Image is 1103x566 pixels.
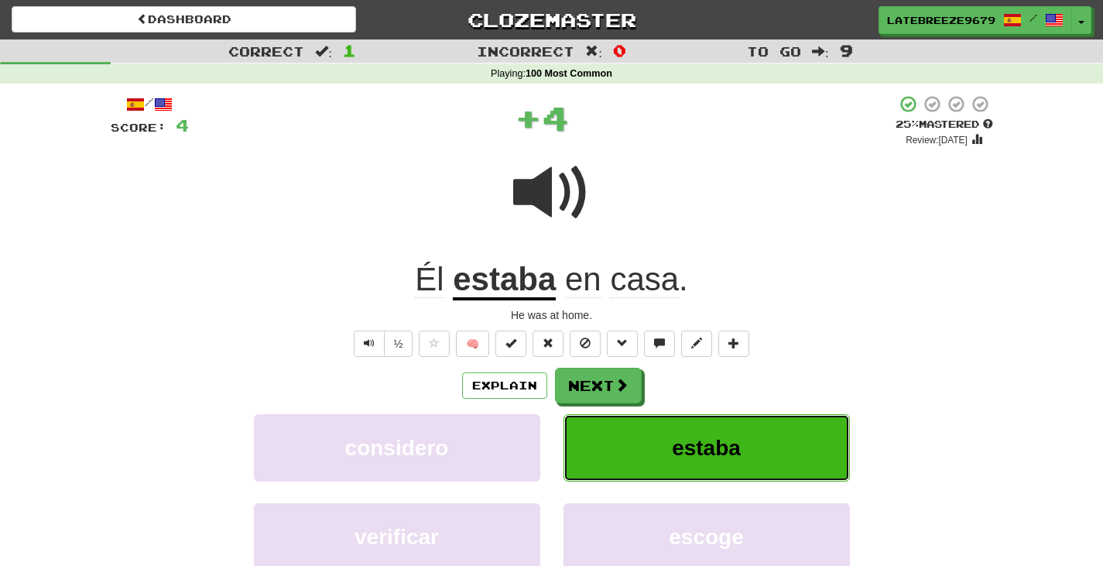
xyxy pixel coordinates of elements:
[12,6,356,33] a: Dashboard
[607,331,638,357] button: Grammar (alt+g)
[228,43,304,59] span: Correct
[644,331,675,357] button: Discuss sentence (alt+u)
[812,45,829,58] span: :
[887,13,995,27] span: LateBreeze9679
[453,261,556,300] u: estaba
[477,43,574,59] span: Incorrect
[384,331,413,357] button: ½
[515,94,542,141] span: +
[419,331,450,357] button: Favorite sentence (alt+f)
[563,414,850,482] button: estaba
[176,115,189,135] span: 4
[840,41,853,60] span: 9
[415,261,444,298] span: Él
[254,414,540,482] button: considero
[747,43,801,59] span: To go
[672,436,741,460] span: estaba
[906,135,968,146] small: Review: [DATE]
[896,118,919,130] span: 25 %
[555,368,642,403] button: Next
[533,331,563,357] button: Reset to 0% Mastered (alt+r)
[343,41,356,60] span: 1
[1029,12,1037,23] span: /
[354,331,385,357] button: Play sentence audio (ctl+space)
[345,436,449,460] span: considero
[681,331,712,357] button: Edit sentence (alt+d)
[351,331,413,357] div: Text-to-speech controls
[456,331,489,357] button: 🧠
[565,261,601,298] span: en
[610,261,679,298] span: casa
[669,525,744,549] span: escoge
[556,261,687,298] span: .
[111,94,189,114] div: /
[585,45,602,58] span: :
[495,331,526,357] button: Set this sentence to 100% Mastered (alt+m)
[355,525,439,549] span: verificar
[111,121,166,134] span: Score:
[570,331,601,357] button: Ignore sentence (alt+i)
[379,6,724,33] a: Clozemaster
[896,118,993,132] div: Mastered
[542,98,569,137] span: 4
[879,6,1072,34] a: LateBreeze9679 /
[111,307,993,323] div: He was at home.
[718,331,749,357] button: Add to collection (alt+a)
[462,372,547,399] button: Explain
[526,68,612,79] strong: 100 Most Common
[315,45,332,58] span: :
[613,41,626,60] span: 0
